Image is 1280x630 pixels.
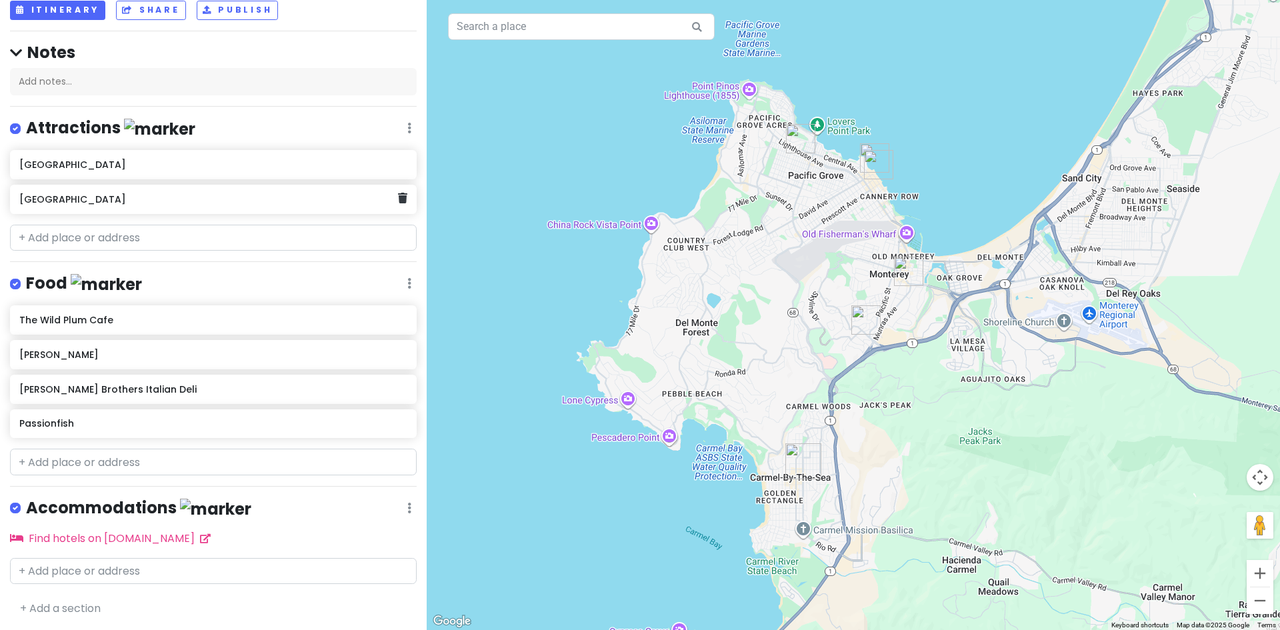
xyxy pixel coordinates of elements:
button: Publish [197,1,279,20]
h6: Passionfish [19,417,407,429]
div: Nece's GF [846,300,886,340]
a: Find hotels on [DOMAIN_NAME] [10,531,211,546]
h6: [GEOGRAPHIC_DATA] [19,193,397,205]
div: Monterey Bay Aquarium [855,138,895,178]
h4: Notes [10,42,417,63]
h4: Accommodations [26,497,251,519]
button: Itinerary [10,1,105,20]
img: marker [124,119,195,139]
h6: [PERSON_NAME] Brothers Italian Deli [19,383,407,395]
h4: Food [26,273,142,295]
span: Map data ©2025 Google [1177,621,1249,629]
button: Zoom out [1247,587,1273,614]
a: Terms (opens in new tab) [1257,621,1276,629]
input: Search a place [448,13,715,40]
a: + Add a section [20,601,101,616]
button: Drag Pegman onto the map to open Street View [1247,512,1273,539]
input: + Add place or address [10,449,417,475]
div: Add notes... [10,68,417,96]
input: + Add place or address [10,225,417,251]
button: Map camera controls [1247,464,1273,491]
div: The Wild Plum Cafe [889,251,929,291]
a: Delete place [398,190,407,207]
img: marker [71,274,142,295]
img: Google [430,613,474,630]
button: Zoom in [1247,560,1273,587]
h6: [GEOGRAPHIC_DATA] [19,159,407,171]
h6: [PERSON_NAME] [19,349,407,361]
button: Share [116,1,185,20]
div: Coniglio Brothers Italian Deli [859,145,899,185]
button: Keyboard shortcuts [1111,621,1169,630]
input: + Add place or address [10,558,417,585]
h4: Attractions [26,117,195,139]
h6: The Wild Plum Cafe [19,314,407,326]
a: Open this area in Google Maps (opens a new window) [430,613,474,630]
div: Passionfish [781,119,821,159]
div: Ocean Avenue [780,438,827,485]
img: marker [180,499,251,519]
